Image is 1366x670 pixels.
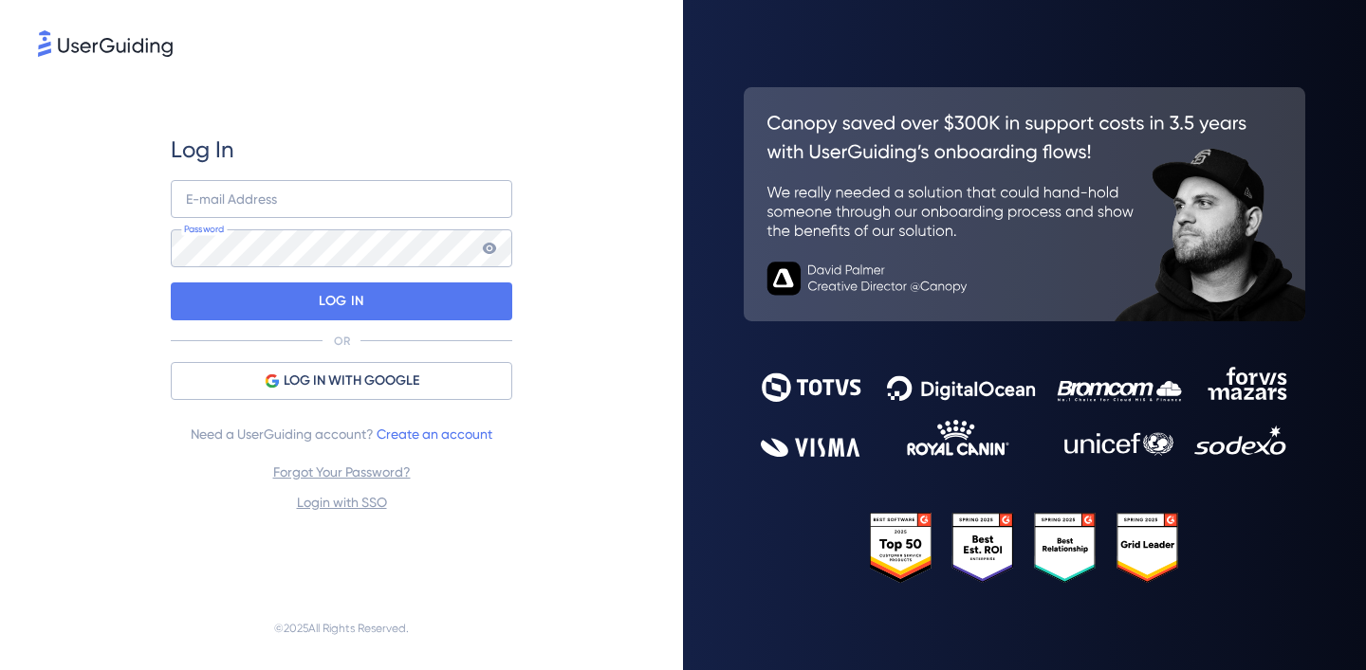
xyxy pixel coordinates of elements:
[284,370,419,392] span: LOG IN WITH GOOGLE
[38,30,173,57] img: 8faab4ba6bc7696a72372aa768b0286c.svg
[377,426,492,442] a: Create an account
[761,367,1288,457] img: 9302ce2ac39453076f5bc0f2f2ca889b.svg
[744,87,1305,322] img: 26c0aa7c25a843aed4baddd2b5e0fa68.svg
[171,180,512,218] input: example@company.com
[334,334,350,349] p: OR
[273,464,411,480] a: Forgot Your Password?
[274,617,409,640] span: © 2025 All Rights Reserved.
[870,513,1179,583] img: 25303e33045975176eb484905ab012ff.svg
[171,135,234,165] span: Log In
[319,286,363,317] p: LOG IN
[191,423,492,445] span: Need a UserGuiding account?
[297,495,387,510] a: Login with SSO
